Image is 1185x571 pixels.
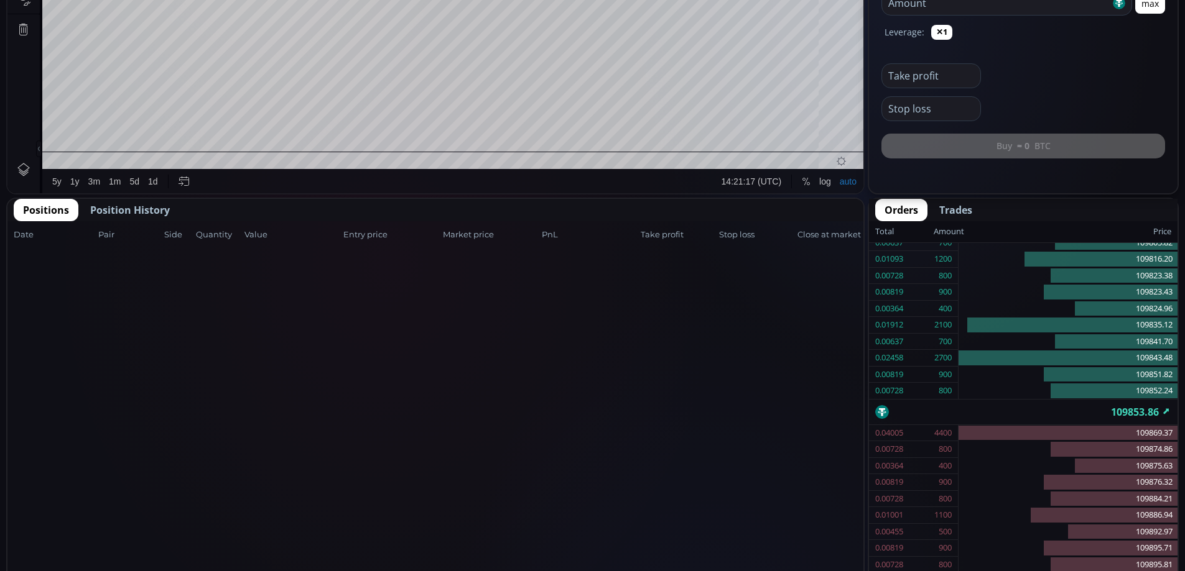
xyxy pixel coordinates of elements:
[293,30,299,40] div: C
[959,268,1178,285] div: 109823.38
[40,29,60,40] div: BTC
[939,367,952,383] div: 900
[197,30,203,40] div: H
[875,301,903,317] div: 0.00364
[167,7,203,17] div: Compare
[875,284,903,300] div: 0.00819
[964,224,1171,240] div: Price
[106,7,112,17] div: D
[63,500,72,509] div: 1y
[875,441,903,457] div: 0.00728
[232,7,270,17] div: Indicators
[959,235,1178,252] div: 109805.82
[875,251,903,267] div: 0.01093
[164,229,192,241] span: Side
[875,491,903,507] div: 0.00728
[931,25,952,40] button: ✕1
[641,229,715,241] span: Take profit
[875,458,903,474] div: 0.00364
[443,229,538,241] span: Market price
[299,30,337,40] div: 109853.86
[939,203,972,217] span: Trades
[148,30,155,40] div: O
[40,45,67,54] div: Volume
[959,251,1178,268] div: 109816.20
[939,268,952,284] div: 800
[341,30,410,40] div: −1851.85 (−1.66%)
[959,301,1178,317] div: 109824.96
[959,425,1178,442] div: 109869.37
[875,350,903,366] div: 0.02458
[23,203,69,217] span: Positions
[959,317,1178,334] div: 109835.12
[123,500,132,509] div: 5d
[875,199,927,221] button: Orders
[934,224,964,240] div: Amount
[14,199,78,221] button: Positions
[196,229,241,241] span: Quantity
[875,507,903,523] div: 0.01001
[939,458,952,474] div: 400
[141,500,151,509] div: 1d
[343,229,439,241] span: Entry price
[167,493,187,516] div: Go to
[14,229,95,241] span: Date
[959,524,1178,541] div: 109892.97
[203,30,241,40] div: 112180.00
[832,500,849,509] div: auto
[959,334,1178,350] div: 109841.70
[11,166,21,178] div: 
[80,29,118,40] div: Bitcoin
[45,500,54,509] div: 5y
[959,350,1178,367] div: 109843.48
[885,25,924,39] label: Leverage:
[930,199,982,221] button: Trades
[939,383,952,399] div: 800
[959,284,1178,301] div: 109823.43
[875,540,903,556] div: 0.00819
[812,500,824,509] div: log
[959,540,1178,557] div: 109895.71
[98,229,160,241] span: Pair
[939,474,952,490] div: 900
[81,199,179,221] button: Position History
[875,383,903,399] div: 0.00728
[959,458,1178,475] div: 109875.63
[939,524,952,540] div: 500
[959,441,1178,458] div: 109874.86
[828,493,853,516] div: Toggle Auto Scale
[934,317,952,333] div: 2100
[714,500,774,509] span: 14:21:17 (UTC)
[959,491,1178,508] div: 109884.21
[807,493,828,516] div: Toggle Log Scale
[875,224,934,240] div: Total
[156,30,193,40] div: 111705.72
[934,251,952,267] div: 1200
[934,350,952,366] div: 2700
[885,203,918,217] span: Orders
[90,203,170,217] span: Position History
[939,491,952,507] div: 800
[790,493,807,516] div: Toggle Percentage
[939,540,952,556] div: 900
[939,284,952,300] div: 900
[959,474,1178,491] div: 109876.32
[959,507,1178,524] div: 109886.94
[869,400,1178,424] div: 109853.86
[939,301,952,317] div: 400
[875,268,903,284] div: 0.00728
[875,524,903,540] div: 0.00455
[60,29,80,40] div: 1D
[719,229,794,241] span: Stop loss
[875,474,903,490] div: 0.00819
[934,507,952,523] div: 1100
[29,464,34,480] div: Hide Drawings Toolbar
[875,425,903,441] div: 0.04005
[939,334,952,350] div: 700
[959,383,1178,399] div: 109852.24
[710,493,778,516] button: 14:21:17 (UTC)
[542,229,637,241] span: PnL
[81,500,93,509] div: 3m
[934,425,952,441] div: 4400
[797,229,857,241] span: Close at market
